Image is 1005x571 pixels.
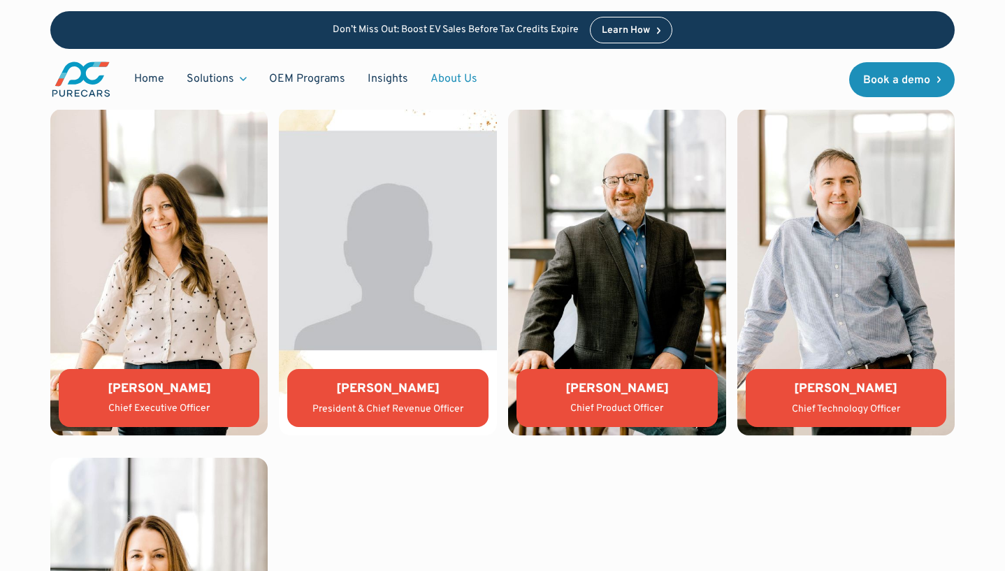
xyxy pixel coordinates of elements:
img: Lauren Donalson [50,109,268,435]
div: [PERSON_NAME] [528,380,707,398]
div: [PERSON_NAME] [757,380,936,398]
div: [PERSON_NAME] [70,380,249,398]
a: main [50,60,112,99]
div: Learn How [602,26,650,36]
img: Matthew Groner [508,109,726,435]
div: Book a demo [863,75,930,86]
img: purecars logo [50,60,112,99]
a: Insights [356,66,419,92]
div: Chief Product Officer [528,402,707,416]
p: Don’t Miss Out: Boost EV Sales Before Tax Credits Expire [333,24,579,36]
a: Book a demo [849,62,955,97]
div: [PERSON_NAME] [298,380,477,398]
div: Chief Technology Officer [757,403,936,417]
div: President & Chief Revenue Officer [298,403,477,417]
a: OEM Programs [258,66,356,92]
a: About Us [419,66,489,92]
a: Home [123,66,175,92]
div: Solutions [187,71,234,87]
div: Solutions [175,66,258,92]
div: Chief Executive Officer [70,402,249,416]
img: Jason Wiley [279,109,497,435]
img: Tony Compton [737,109,955,435]
a: Learn How [590,17,673,43]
